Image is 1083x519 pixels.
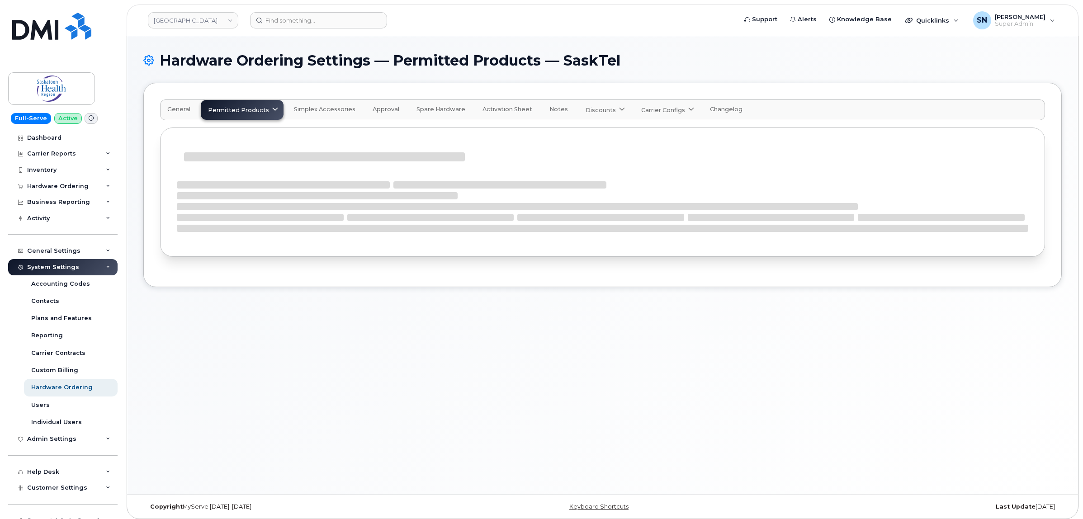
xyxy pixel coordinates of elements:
div: MyServe [DATE]–[DATE] [143,503,449,510]
a: Activation Sheet [476,100,539,120]
a: Simplex Accessories [287,100,362,120]
a: Changelog [703,100,749,120]
a: Permitted Products [201,100,284,120]
span: Simplex Accessories [294,106,355,113]
a: Keyboard Shortcuts [569,503,629,510]
span: Carrier Configs [641,106,685,114]
span: Notes [549,106,568,113]
span: Changelog [710,106,742,113]
span: Discounts [586,106,616,114]
a: Discounts [578,100,630,120]
a: Approval [366,100,406,120]
span: Permitted Products [208,106,269,114]
span: Spare Hardware [416,106,465,113]
a: General [161,100,197,120]
h1: Hardware Ordering Settings — Permitted Products — SaskTel [143,52,1062,68]
span: Activation Sheet [482,106,532,113]
a: Spare Hardware [410,100,472,120]
strong: Last Update [996,503,1036,510]
a: Notes [543,100,575,120]
span: General [167,106,190,113]
strong: Copyright [150,503,183,510]
div: [DATE] [756,503,1062,510]
span: Approval [373,106,399,113]
a: Carrier Configs [634,100,700,120]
